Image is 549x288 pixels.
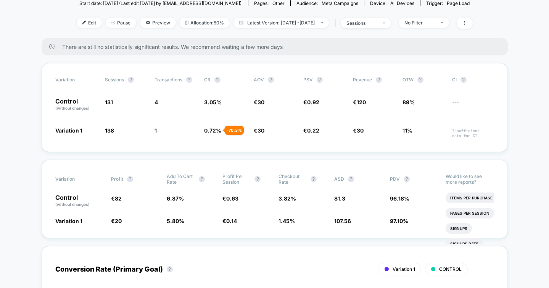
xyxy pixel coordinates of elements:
[390,0,414,6] span: all devices
[62,44,493,50] span: There are still no statistically significant results. We recommend waiting a few more days
[446,173,494,185] p: Would like to see more reports?
[115,218,122,224] span: 20
[307,99,319,105] span: 0.92
[296,0,358,6] div: Audience:
[303,77,313,83] span: PSV
[55,202,90,207] span: (without changes)
[452,77,494,83] span: CI
[77,18,102,28] span: Edit
[79,0,241,6] span: Start date: [DATE] (Last edit [DATE] by [EMAIL_ADDRESS][DOMAIN_NAME])
[55,173,97,185] span: Variation
[127,176,133,182] button: ?
[167,173,195,185] span: Add To Cart Rate
[426,0,470,6] div: Trigger:
[55,194,103,207] p: Control
[239,21,243,24] img: calendar
[155,77,182,83] span: Transactions
[258,99,264,105] span: 30
[317,77,323,83] button: ?
[446,238,483,249] li: Signups Rate
[402,127,412,134] span: 11%
[417,77,423,83] button: ?
[82,21,86,24] img: edit
[226,195,238,202] span: 0.63
[357,127,364,134] span: 30
[254,99,264,105] span: €
[364,0,420,6] span: Device:
[446,193,497,203] li: Items Per Purchase
[353,77,372,83] span: Revenue
[452,128,494,138] span: Insufficient data for CI
[111,21,115,24] img: end
[460,77,467,83] button: ?
[446,208,494,218] li: Pages Per Session
[254,77,264,83] span: AOV
[452,100,494,111] span: ---
[233,18,329,28] span: Latest Version: [DATE] - [DATE]
[402,99,415,105] span: 89%
[320,22,323,23] img: end
[402,77,444,83] span: OTW
[334,195,345,202] span: 81.3
[55,127,82,134] span: Variation 1
[55,77,97,83] span: Variation
[348,176,354,182] button: ?
[346,20,377,26] div: sessions
[353,99,366,105] span: €
[55,98,97,111] p: Control
[447,0,470,6] span: Page Load
[167,266,173,272] button: ?
[225,126,244,135] div: - 76.3 %
[167,195,184,202] span: 6.87 %
[307,127,319,134] span: 0.22
[357,99,366,105] span: 120
[333,18,341,29] span: |
[390,195,409,202] span: 96.18 %
[258,127,264,134] span: 30
[106,18,136,28] span: Pause
[353,127,364,134] span: €
[268,77,274,83] button: ?
[222,218,237,224] span: €
[155,99,158,105] span: 4
[404,20,435,26] div: No Filter
[185,21,188,25] img: rebalance
[446,223,472,234] li: Signups
[115,195,122,202] span: 82
[254,176,261,182] button: ?
[155,127,157,134] span: 1
[441,22,443,23] img: end
[204,127,221,134] span: 0.72 %
[254,127,264,134] span: €
[322,0,358,6] span: Meta campaigns
[199,176,205,182] button: ?
[214,77,221,83] button: ?
[279,218,295,224] span: 1.45 %
[279,173,307,185] span: Checkout Rate
[222,195,238,202] span: €
[105,99,113,105] span: 131
[404,176,410,182] button: ?
[55,218,82,224] span: Variation 1
[272,0,285,6] span: other
[111,176,123,182] span: Profit
[439,266,462,272] span: CONTROL
[186,77,192,83] button: ?
[204,99,222,105] span: 3.05 %
[390,176,400,182] span: PDV
[303,99,319,105] span: €
[279,195,296,202] span: 3.82 %
[376,77,382,83] button: ?
[303,127,319,134] span: €
[55,106,90,110] span: (without changes)
[222,173,251,185] span: Profit Per Session
[105,77,124,83] span: Sessions
[254,0,285,6] div: Pages:
[111,218,122,224] span: €
[390,218,408,224] span: 97.10 %
[311,176,317,182] button: ?
[167,218,184,224] span: 5.80 %
[180,18,230,28] span: Allocation: 50%
[393,266,415,272] span: Variation 1
[204,77,211,83] span: CR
